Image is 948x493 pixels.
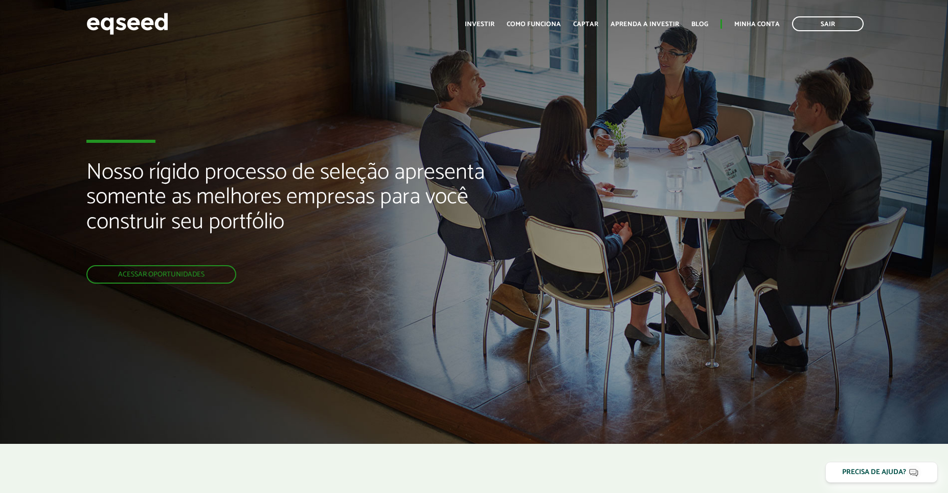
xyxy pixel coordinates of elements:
[573,21,598,28] a: Captar
[465,21,494,28] a: Investir
[734,21,780,28] a: Minha conta
[611,21,679,28] a: Aprenda a investir
[86,265,236,284] a: Acessar oportunidades
[792,16,864,31] a: Sair
[86,10,168,37] img: EqSeed
[86,160,545,265] h2: Nosso rígido processo de seleção apresenta somente as melhores empresas para você construir seu p...
[507,21,561,28] a: Como funciona
[691,21,708,28] a: Blog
